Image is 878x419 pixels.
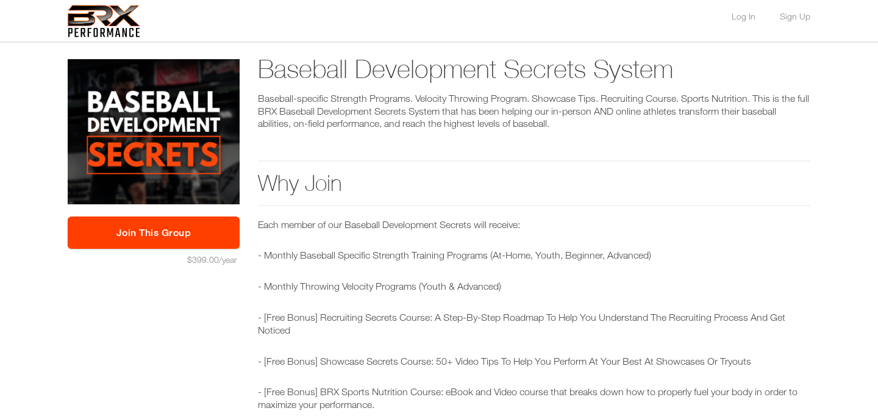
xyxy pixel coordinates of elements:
p: - [Free Bonus] Recruiting Secrets Course: A Step-By-Step Roadmap To Help You Understand The Recru... [258,311,810,337]
h2: Why Join [258,160,810,206]
p: - [Free Bonus] BRX Sports Nutrition Course: eBook and Video course that breaks down how to proper... [258,385,810,411]
a: Join This Group [68,217,240,249]
h1: Baseball Development Secrets System [258,51,715,87]
img: ios_large.png [68,59,240,204]
a: Log In [732,12,755,21]
img: 6f7da32581c89ca25d665dc3aae533e4f14fe3ef_original.svg [68,5,140,37]
a: Sign Up [780,12,810,21]
p: - Monthly Throwing Velocity Programs (Youth & Advanced) [258,280,810,293]
p: Baseball-specific Strength Programs. Velocity Throwing Program. Showcase Tips. Recruiting Course.... [258,92,810,130]
span: $399.00/year [187,254,237,265]
p: Each member of our Baseball Development Secrets will receive: [258,218,810,231]
p: - [Free Bonus] Showcase Secrets Course: 50+ Video Tips To Help You Perform At Your Best At Showca... [258,355,810,368]
p: - Monthly Baseball Specific Strength Training Programs (At-Home, Youth, Beginner, Advanced) [258,249,810,262]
